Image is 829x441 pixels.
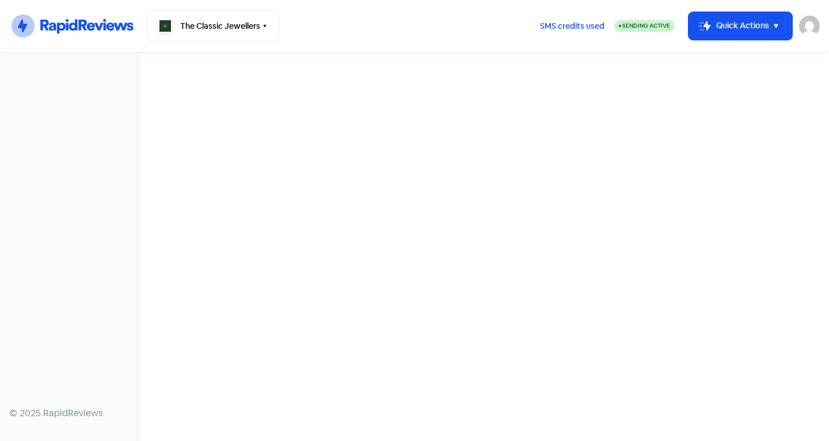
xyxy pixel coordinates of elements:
[622,22,670,29] span: Sending Active
[530,19,614,31] a: SMS credits used
[614,19,675,33] a: Sending Active
[689,12,792,40] button: Quick Actions
[540,20,604,32] span: SMS credits used
[799,16,820,36] img: User
[147,10,279,42] button: The Classic Jewellers
[9,406,128,420] div: © 2025 RapidReviews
